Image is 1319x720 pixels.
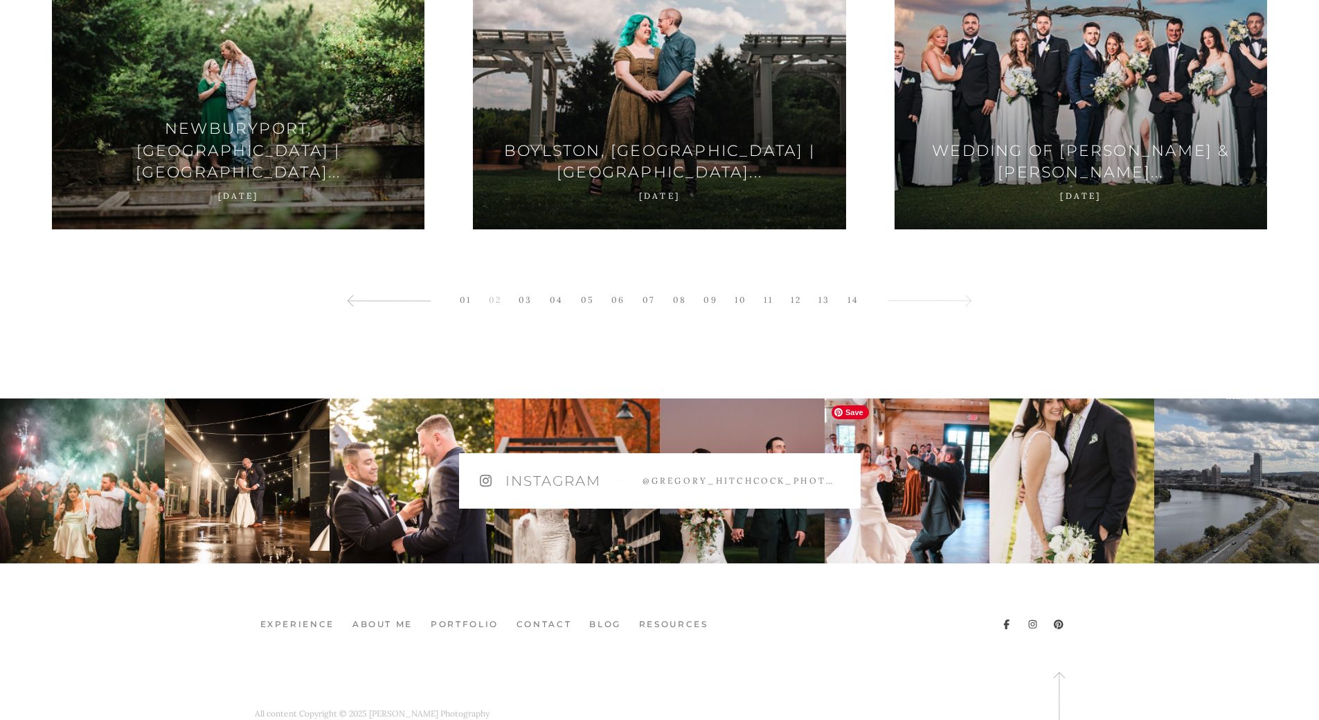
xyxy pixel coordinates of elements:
[505,471,601,491] h3: Instagram
[784,290,809,309] a: 12
[255,619,340,631] a: Experience
[811,290,837,309] a: 13
[543,290,571,309] a: 04
[643,475,840,486] span: @gregory_hitchcock_photography
[604,290,632,309] a: 06
[80,190,397,202] p: [DATE]
[666,290,694,309] a: 08
[1154,398,1319,563] img: 553780490_3983269141984235_7573316431023342609_n.jpg
[453,290,478,309] a: 01
[697,290,724,309] a: 09
[832,405,869,419] span: Save
[660,398,825,563] img: 559820181_18531379777028324_5625564367240124083_n.jpg
[989,398,1154,563] img: 558690209_18530973262028324_6218863588385781750_n.jpg
[574,290,602,309] a: 05
[636,290,663,309] a: 07
[922,140,1239,183] h3: Wedding of [PERSON_NAME] & [PERSON_NAME]...
[841,290,866,309] a: 14
[512,290,539,309] a: 03
[330,398,494,563] img: 561878405_18532010767028324_434924827200978231_n.jpg
[459,453,861,509] a: Instagram @gregory_hitchcock_photography
[584,619,627,631] a: Blog
[165,398,330,563] img: 560620552_18532414963028324_166050817841664465_n.webp
[482,290,509,309] a: 02
[494,398,659,563] img: 561639279_18531725185028324_8770705532548166354_n.jpg
[757,290,780,309] a: 11
[634,619,714,631] a: Resources
[922,190,1239,202] p: [DATE]
[347,619,418,631] a: About me
[501,190,818,202] p: [DATE]
[511,619,577,631] a: Contact
[728,290,753,309] a: 10
[80,118,397,183] h3: Newburyport, [GEOGRAPHIC_DATA] | [GEOGRAPHIC_DATA]...
[501,140,818,183] h3: Boylston, [GEOGRAPHIC_DATA] | [GEOGRAPHIC_DATA]...
[825,398,989,563] img: 558924433_18531166351028324_2341472010324989340_n.jpg
[425,619,504,631] a: Portfolio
